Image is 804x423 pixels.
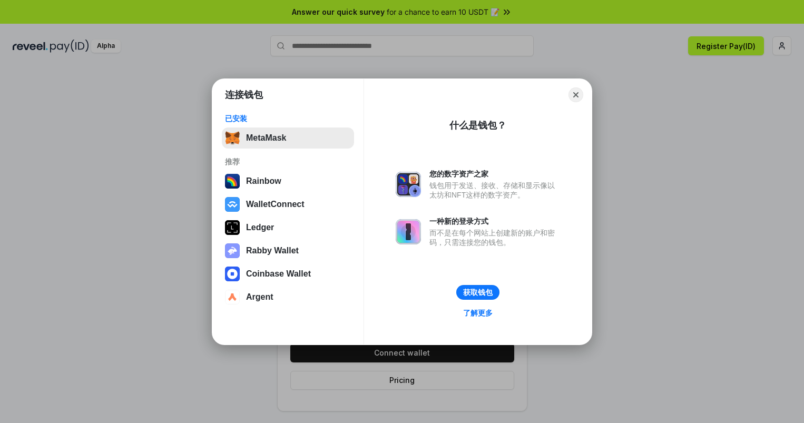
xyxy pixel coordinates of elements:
img: svg+xml,%3Csvg%20xmlns%3D%22http%3A%2F%2Fwww.w3.org%2F2000%2Fsvg%22%20fill%3D%22none%22%20viewBox... [396,219,421,244]
div: 什么是钱包？ [449,119,506,132]
img: svg+xml,%3Csvg%20xmlns%3D%22http%3A%2F%2Fwww.w3.org%2F2000%2Fsvg%22%20width%3D%2228%22%20height%3... [225,220,240,235]
div: Argent [246,292,273,302]
div: Rainbow [246,176,281,186]
div: 获取钱包 [463,288,493,297]
button: Ledger [222,217,354,238]
h1: 连接钱包 [225,88,263,101]
div: 了解更多 [463,308,493,318]
div: 而不是在每个网站上创建新的账户和密码，只需连接您的钱包。 [429,228,560,247]
div: 钱包用于发送、接收、存储和显示像以太坊和NFT这样的数字资产。 [429,181,560,200]
img: svg+xml,%3Csvg%20width%3D%2228%22%20height%3D%2228%22%20viewBox%3D%220%200%2028%2028%22%20fill%3D... [225,267,240,281]
button: Rainbow [222,171,354,192]
img: svg+xml,%3Csvg%20fill%3D%22none%22%20height%3D%2233%22%20viewBox%3D%220%200%2035%2033%22%20width%... [225,131,240,145]
div: WalletConnect [246,200,305,209]
div: Coinbase Wallet [246,269,311,279]
img: svg+xml,%3Csvg%20xmlns%3D%22http%3A%2F%2Fwww.w3.org%2F2000%2Fsvg%22%20fill%3D%22none%22%20viewBox... [396,172,421,197]
img: svg+xml,%3Csvg%20width%3D%2228%22%20height%3D%2228%22%20viewBox%3D%220%200%2028%2028%22%20fill%3D... [225,290,240,304]
button: WalletConnect [222,194,354,215]
img: svg+xml,%3Csvg%20width%3D%22120%22%20height%3D%22120%22%20viewBox%3D%220%200%20120%20120%22%20fil... [225,174,240,189]
button: Close [568,87,583,102]
div: 已安装 [225,114,351,123]
img: svg+xml,%3Csvg%20xmlns%3D%22http%3A%2F%2Fwww.w3.org%2F2000%2Fsvg%22%20fill%3D%22none%22%20viewBox... [225,243,240,258]
button: Rabby Wallet [222,240,354,261]
div: 您的数字资产之家 [429,169,560,179]
button: Coinbase Wallet [222,263,354,284]
button: 获取钱包 [456,285,499,300]
button: MetaMask [222,127,354,149]
img: svg+xml,%3Csvg%20width%3D%2228%22%20height%3D%2228%22%20viewBox%3D%220%200%2028%2028%22%20fill%3D... [225,197,240,212]
a: 了解更多 [457,306,499,320]
div: 一种新的登录方式 [429,217,560,226]
button: Argent [222,287,354,308]
div: Ledger [246,223,274,232]
div: Rabby Wallet [246,246,299,255]
div: 推荐 [225,157,351,166]
div: MetaMask [246,133,286,143]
